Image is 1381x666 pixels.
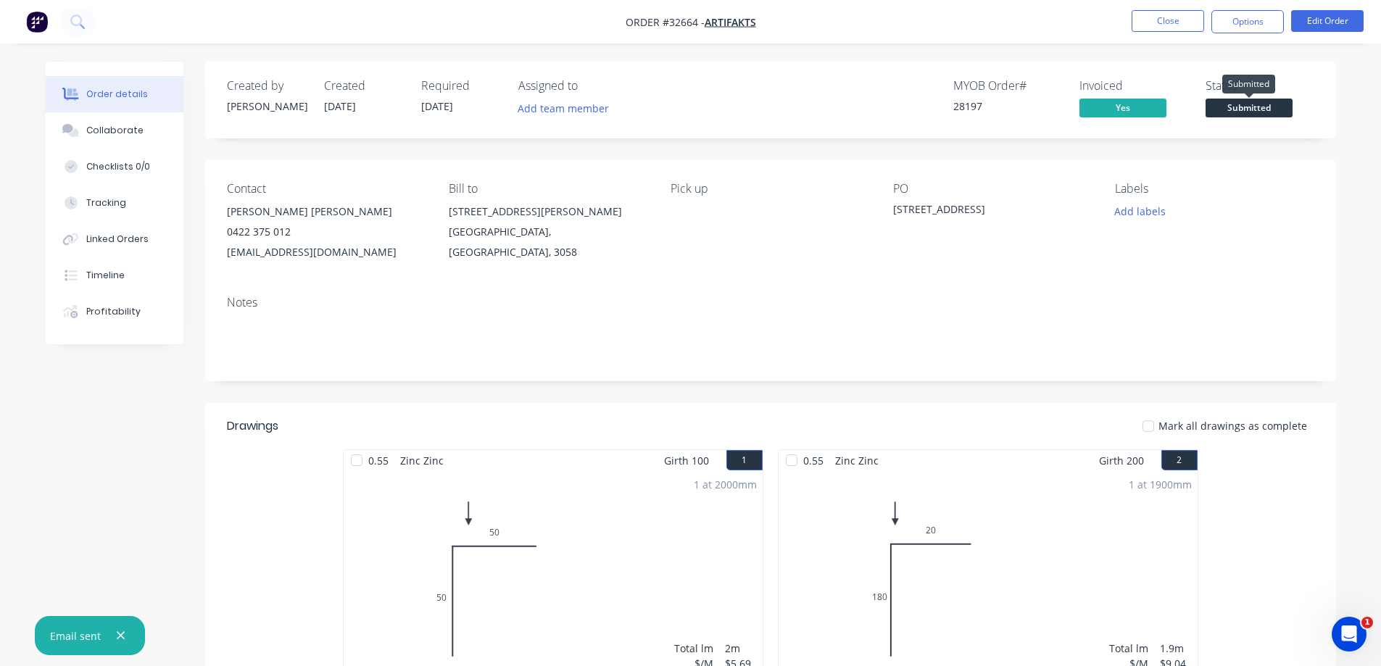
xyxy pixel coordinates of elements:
[449,222,647,262] div: [GEOGRAPHIC_DATA], [GEOGRAPHIC_DATA], 3058
[1332,617,1367,652] iframe: Intercom live chat
[227,296,1314,309] div: Notes
[227,417,278,435] div: Drawings
[829,450,884,471] span: Zinc Zinc
[1099,450,1144,471] span: Girth 200
[953,99,1062,114] div: 28197
[50,628,101,644] div: Email sent
[394,450,449,471] span: Zinc Zinc
[86,160,149,173] div: Checklists 0/0
[86,269,124,282] div: Timeline
[227,242,426,262] div: [EMAIL_ADDRESS][DOMAIN_NAME]
[893,182,1092,196] div: PO
[1107,201,1174,221] button: Add labels
[86,124,143,137] div: Collaborate
[86,88,147,101] div: Order details
[626,15,705,29] span: Order #32664 -
[725,641,757,656] div: 2m
[893,201,1074,222] div: [STREET_ADDRESS]
[1109,641,1148,656] div: Total lm
[1291,10,1364,32] button: Edit Order
[324,99,356,113] span: [DATE]
[518,99,617,118] button: Add team member
[694,477,757,492] div: 1 at 2000mm
[449,201,647,222] div: [STREET_ADDRESS][PERSON_NAME]
[510,99,616,118] button: Add team member
[421,99,453,113] span: [DATE]
[421,79,501,93] div: Required
[46,221,183,257] button: Linked Orders
[449,182,647,196] div: Bill to
[1132,10,1204,32] button: Close
[362,450,394,471] span: 0.55
[674,641,713,656] div: Total lm
[86,233,148,246] div: Linked Orders
[449,201,647,262] div: [STREET_ADDRESS][PERSON_NAME][GEOGRAPHIC_DATA], [GEOGRAPHIC_DATA], 3058
[46,112,183,149] button: Collaborate
[46,294,183,330] button: Profitability
[1079,99,1166,117] span: Yes
[324,79,404,93] div: Created
[1115,182,1314,196] div: Labels
[518,79,663,93] div: Assigned to
[1129,477,1192,492] div: 1 at 1900mm
[26,11,48,33] img: Factory
[953,79,1062,93] div: MYOB Order #
[1158,418,1307,433] span: Mark all drawings as complete
[46,257,183,294] button: Timeline
[46,149,183,185] button: Checklists 0/0
[1160,641,1192,656] div: 1.9m
[227,201,426,262] div: [PERSON_NAME] [PERSON_NAME]0422 375 012[EMAIL_ADDRESS][DOMAIN_NAME]
[1161,450,1198,470] button: 2
[1222,75,1275,93] div: Submitted
[1079,79,1188,93] div: Invoiced
[46,185,183,221] button: Tracking
[227,222,426,242] div: 0422 375 012
[1206,99,1293,117] span: Submitted
[1211,10,1284,33] button: Options
[46,76,183,112] button: Order details
[664,450,709,471] span: Girth 100
[227,99,307,114] div: [PERSON_NAME]
[1206,79,1314,93] div: Status
[705,15,756,29] a: ARTIFAKTS
[1206,99,1293,120] button: Submitted
[1361,617,1373,628] span: 1
[227,182,426,196] div: Contact
[797,450,829,471] span: 0.55
[86,196,125,209] div: Tracking
[227,201,426,222] div: [PERSON_NAME] [PERSON_NAME]
[86,305,140,318] div: Profitability
[726,450,763,470] button: 1
[227,79,307,93] div: Created by
[671,182,869,196] div: Pick up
